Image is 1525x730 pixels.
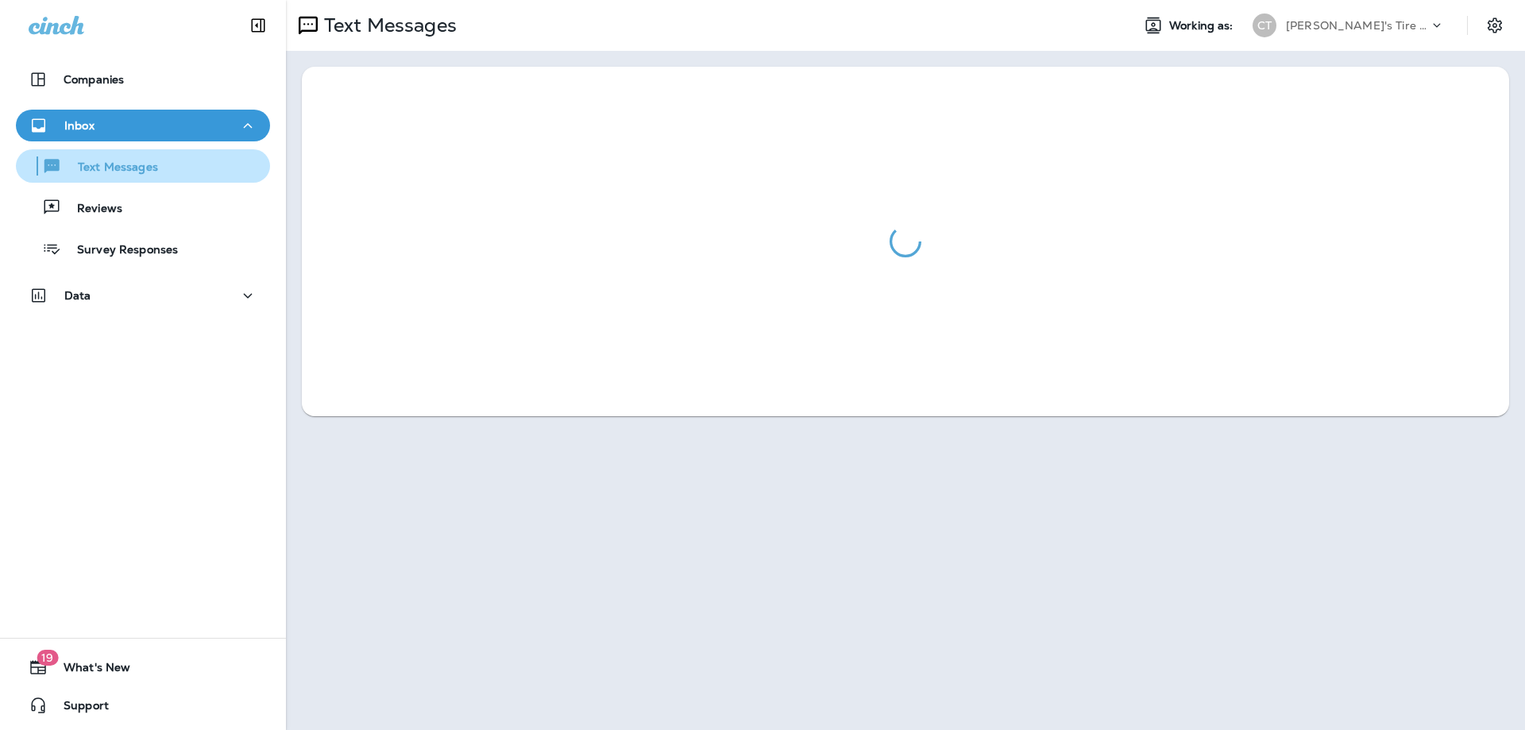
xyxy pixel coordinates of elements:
[61,243,178,258] p: Survey Responses
[16,689,270,721] button: Support
[48,661,130,680] span: What's New
[61,202,122,217] p: Reviews
[16,110,270,141] button: Inbox
[1169,19,1237,33] span: Working as:
[64,289,91,302] p: Data
[318,14,457,37] p: Text Messages
[236,10,280,41] button: Collapse Sidebar
[62,160,158,176] p: Text Messages
[16,280,270,311] button: Data
[37,650,58,666] span: 19
[16,149,270,183] button: Text Messages
[1286,19,1429,32] p: [PERSON_NAME]'s Tire & Auto
[16,232,270,265] button: Survey Responses
[48,699,109,718] span: Support
[64,73,124,86] p: Companies
[16,64,270,95] button: Companies
[16,651,270,683] button: 19What's New
[1253,14,1276,37] div: CT
[64,119,95,132] p: Inbox
[16,191,270,224] button: Reviews
[1481,11,1509,40] button: Settings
